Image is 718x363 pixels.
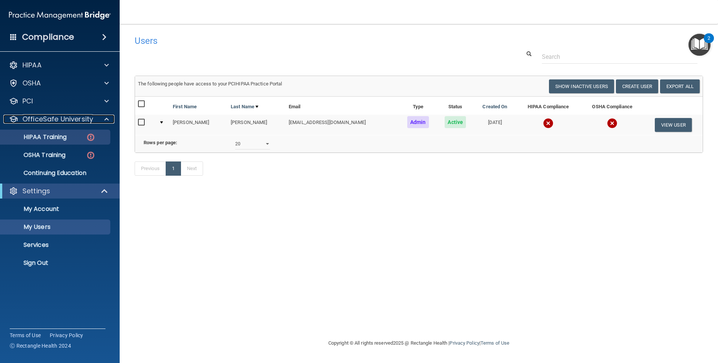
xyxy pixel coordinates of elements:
[86,151,95,160] img: danger-circle.6113f641.png
[5,151,65,159] p: OSHA Training
[138,81,282,87] span: The following people have access to your PCIHIPAA Practice Portal
[445,116,466,128] span: Active
[50,332,83,339] a: Privacy Policy
[581,97,644,115] th: OSHA Compliance
[482,102,507,111] a: Created On
[286,115,399,135] td: [EMAIL_ADDRESS][DOMAIN_NAME]
[22,115,93,124] p: OfficeSafe University
[10,332,41,339] a: Terms of Use
[688,34,711,56] button: Open Resource Center, 2 new notifications
[589,310,709,340] iframe: Drift Widget Chat Controller
[22,32,74,42] h4: Compliance
[5,205,107,213] p: My Account
[399,97,437,115] th: Type
[144,140,177,145] b: Rows per page:
[708,38,710,48] div: 2
[449,340,479,346] a: Privacy Policy
[437,97,474,115] th: Status
[22,61,42,70] p: HIPAA
[286,97,399,115] th: Email
[22,79,41,88] p: OSHA
[9,8,111,23] img: PMB logo
[5,241,107,249] p: Services
[5,169,107,177] p: Continuing Education
[282,331,555,355] div: Copyright © All rights reserved 2025 @ Rectangle Health | |
[170,115,228,135] td: [PERSON_NAME]
[9,97,109,106] a: PCI
[474,115,516,135] td: [DATE]
[542,50,697,64] input: Search
[135,36,461,46] h4: Users
[22,97,33,106] p: PCI
[549,79,614,93] button: Show Inactive Users
[228,115,286,135] td: [PERSON_NAME]
[660,79,700,93] a: Export All
[181,161,203,176] a: Next
[231,102,258,111] a: Last Name
[86,133,95,142] img: danger-circle.6113f641.png
[9,61,109,70] a: HIPAA
[166,161,181,176] a: 1
[9,115,109,124] a: OfficeSafe University
[10,342,71,350] span: Ⓒ Rectangle Health 2024
[407,116,429,128] span: Admin
[481,340,509,346] a: Terms of Use
[135,161,166,176] a: Previous
[5,259,107,267] p: Sign Out
[543,118,553,128] img: cross.ca9f0e7f.svg
[22,187,50,196] p: Settings
[9,187,108,196] a: Settings
[9,79,109,88] a: OSHA
[516,97,581,115] th: HIPAA Compliance
[655,118,692,132] button: View User
[5,133,67,141] p: HIPAA Training
[607,118,617,128] img: cross.ca9f0e7f.svg
[5,223,107,231] p: My Users
[616,79,658,93] button: Create User
[173,102,197,111] a: First Name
